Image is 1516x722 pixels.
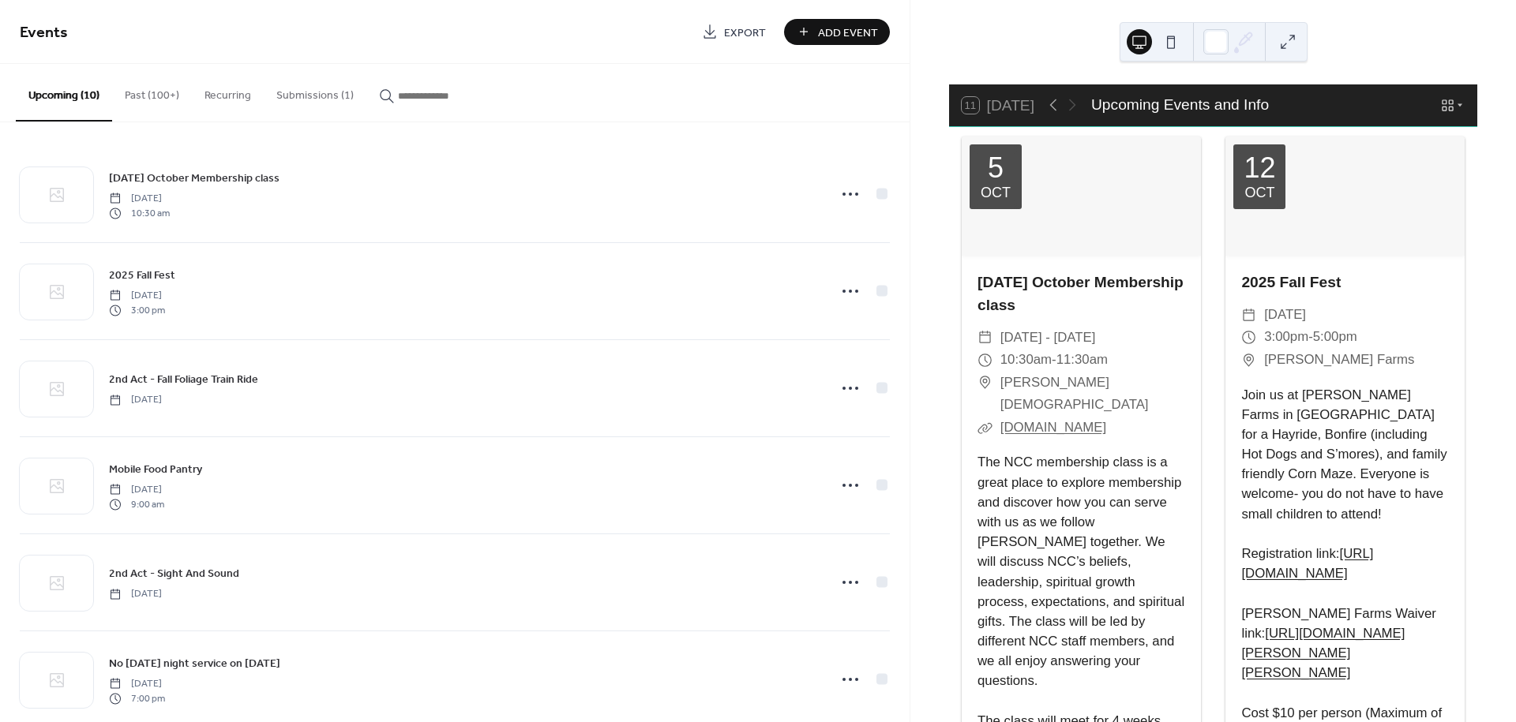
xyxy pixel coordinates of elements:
a: 2025 Fall Fest [109,266,175,284]
span: [PERSON_NAME] Farms [1264,349,1414,372]
div: Oct [981,185,1011,200]
span: Events [20,17,68,48]
span: 2025 Fall Fest [109,267,175,284]
a: 2nd Act - Fall Foliage Train Ride [109,370,258,388]
span: - [1308,326,1313,349]
div: 2025 Fall Fest [1225,271,1465,294]
div: Oct [1244,185,1274,200]
a: [DOMAIN_NAME] [1000,420,1106,435]
span: [DATE] - [DATE] [1000,327,1096,350]
span: [DATE] October Membership class [109,170,280,187]
div: 12 [1244,154,1275,182]
span: 11:30am [1056,349,1108,372]
a: Export [690,19,778,45]
a: [URL][DOMAIN_NAME][PERSON_NAME][PERSON_NAME] [1241,626,1405,680]
a: No [DATE] night service on [DATE] [109,654,280,672]
div: ​ [978,327,993,350]
span: [DATE] [1264,304,1306,327]
span: 9:00 am [109,497,164,511]
button: Recurring [192,64,264,120]
span: [DATE] [109,483,164,497]
div: Upcoming Events and Info [1091,94,1269,117]
span: 2nd Act - Sight And Sound [109,566,239,582]
span: [DATE] [109,587,162,601]
button: Past (100+) [112,64,192,120]
span: - [1052,349,1056,372]
div: ​ [978,372,993,395]
span: Mobile Food Pantry [109,462,202,478]
a: 2nd Act - Sight And Sound [109,564,239,582]
a: [DATE] October Membership class [109,169,280,187]
span: [PERSON_NAME][DEMOGRAPHIC_DATA] [1000,372,1185,417]
span: 10:30am [1000,349,1052,372]
button: Submissions (1) [264,64,366,120]
div: 5 [988,154,1004,182]
button: Add Event [784,19,890,45]
span: Export [724,24,766,41]
div: ​ [978,349,993,372]
span: 10:30 am [109,206,170,220]
div: ​ [1241,304,1256,327]
div: ​ [1241,349,1256,372]
span: 3:00pm [1264,326,1308,349]
span: 2nd Act - Fall Foliage Train Ride [109,372,258,388]
span: [DATE] [109,393,162,407]
span: 5:00pm [1313,326,1357,349]
a: [DATE] October Membership class [978,274,1184,313]
span: [DATE] [109,192,170,206]
span: 7:00 pm [109,691,165,705]
div: ​ [978,417,993,440]
span: Add Event [818,24,878,41]
span: [DATE] [109,677,165,691]
button: Upcoming (10) [16,64,112,122]
div: ​ [1241,326,1256,349]
span: No [DATE] night service on [DATE] [109,656,280,672]
span: [DATE] [109,289,165,303]
span: 3:00 pm [109,303,165,317]
a: Mobile Food Pantry [109,460,202,478]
